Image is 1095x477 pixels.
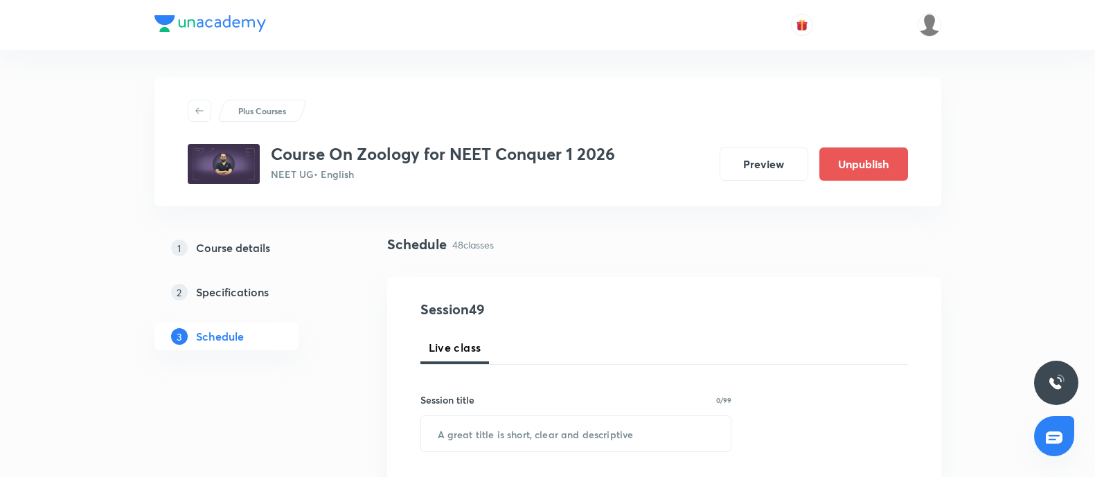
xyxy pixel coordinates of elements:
[720,147,808,181] button: Preview
[452,237,494,252] p: 48 classes
[196,284,269,300] h5: Specifications
[171,240,188,256] p: 1
[188,144,260,184] img: 77efec4301074c51a844fe0766cc5897.jpg
[1048,375,1065,391] img: ttu
[429,339,481,356] span: Live class
[819,147,908,181] button: Unpublish
[238,105,286,117] p: Plus Courses
[196,328,244,345] h5: Schedule
[171,328,188,345] p: 3
[791,14,813,36] button: avatar
[796,19,808,31] img: avatar
[196,240,270,256] h5: Course details
[154,234,343,262] a: 1Course details
[716,397,731,404] p: 0/99
[420,299,673,320] h4: Session 49
[271,167,615,181] p: NEET UG • English
[154,278,343,306] a: 2Specifications
[387,234,447,255] h4: Schedule
[154,15,266,32] img: Company Logo
[421,416,731,451] input: A great title is short, clear and descriptive
[171,284,188,300] p: 2
[154,15,266,35] a: Company Logo
[420,393,474,407] h6: Session title
[918,13,941,37] img: Gopal ram
[271,144,615,164] h3: Course On Zoology for NEET Conquer 1 2026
